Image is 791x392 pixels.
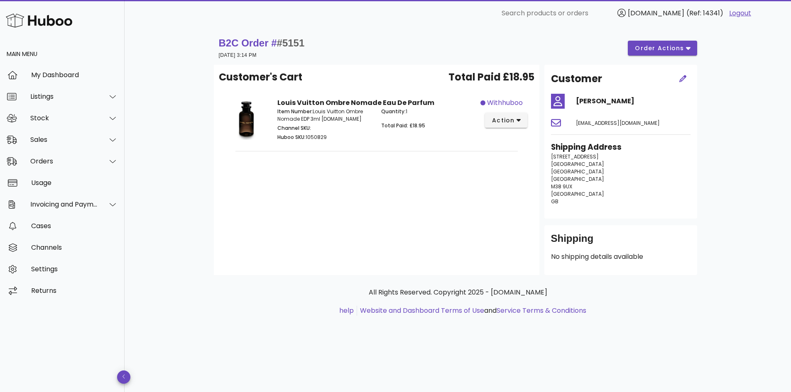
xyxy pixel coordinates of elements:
button: order actions [628,41,697,56]
span: [GEOGRAPHIC_DATA] [551,190,604,197]
img: Product Image [225,98,267,140]
div: Usage [31,179,118,187]
div: Settings [31,265,118,273]
a: Website and Dashboard Terms of Use [360,306,484,315]
span: Item Number: [277,108,313,115]
span: action [492,116,515,125]
span: [STREET_ADDRESS] [551,153,599,160]
p: 1 [381,108,475,115]
span: [GEOGRAPHIC_DATA] [551,161,604,168]
span: Channel SKU: [277,124,311,131]
span: [GEOGRAPHIC_DATA] [551,175,604,183]
span: Quantity: [381,108,406,115]
strong: B2C Order # [219,37,305,49]
div: Listings [30,93,98,100]
small: [DATE] 3:14 PM [219,52,257,58]
p: No shipping details available [551,252,691,262]
div: Sales [30,136,98,144]
a: help [339,306,354,315]
span: Total Paid £18.95 [448,70,534,85]
h3: Shipping Address [551,141,691,153]
img: Huboo Logo [6,12,72,29]
h4: [PERSON_NAME] [576,96,691,106]
span: Total Paid: £18.95 [381,122,425,129]
p: All Rights Reserved. Copyright 2025 - [DOMAIN_NAME] [220,287,695,297]
a: Logout [729,8,751,18]
strong: Louis Vuitton Ombre Nomade Eau De Parfum [277,98,434,107]
span: Huboo SKU: [277,134,306,141]
a: Service Terms & Conditions [497,306,586,315]
span: Customer's Cart [219,70,302,85]
span: [GEOGRAPHIC_DATA] [551,168,604,175]
p: 1050829 [277,134,372,141]
span: #5151 [277,37,305,49]
div: Cases [31,222,118,230]
span: M38 9UX [551,183,572,190]
h2: Customer [551,71,602,86]
span: GB [551,198,558,205]
div: My Dashboard [31,71,118,79]
span: (Ref: 14341) [686,8,723,18]
li: and [357,306,586,316]
span: [DOMAIN_NAME] [628,8,684,18]
span: [EMAIL_ADDRESS][DOMAIN_NAME] [576,119,660,127]
span: withhuboo [487,98,523,108]
button: action [485,113,528,128]
div: Returns [31,287,118,295]
div: Orders [30,157,98,165]
div: Channels [31,243,118,251]
div: Invoicing and Payments [30,200,98,208]
span: order actions [634,44,684,53]
p: Louis Vuitton Ombre Nomade EDP 3ml [DOMAIN_NAME] [277,108,372,123]
div: Shipping [551,232,691,252]
div: Stock [30,114,98,122]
